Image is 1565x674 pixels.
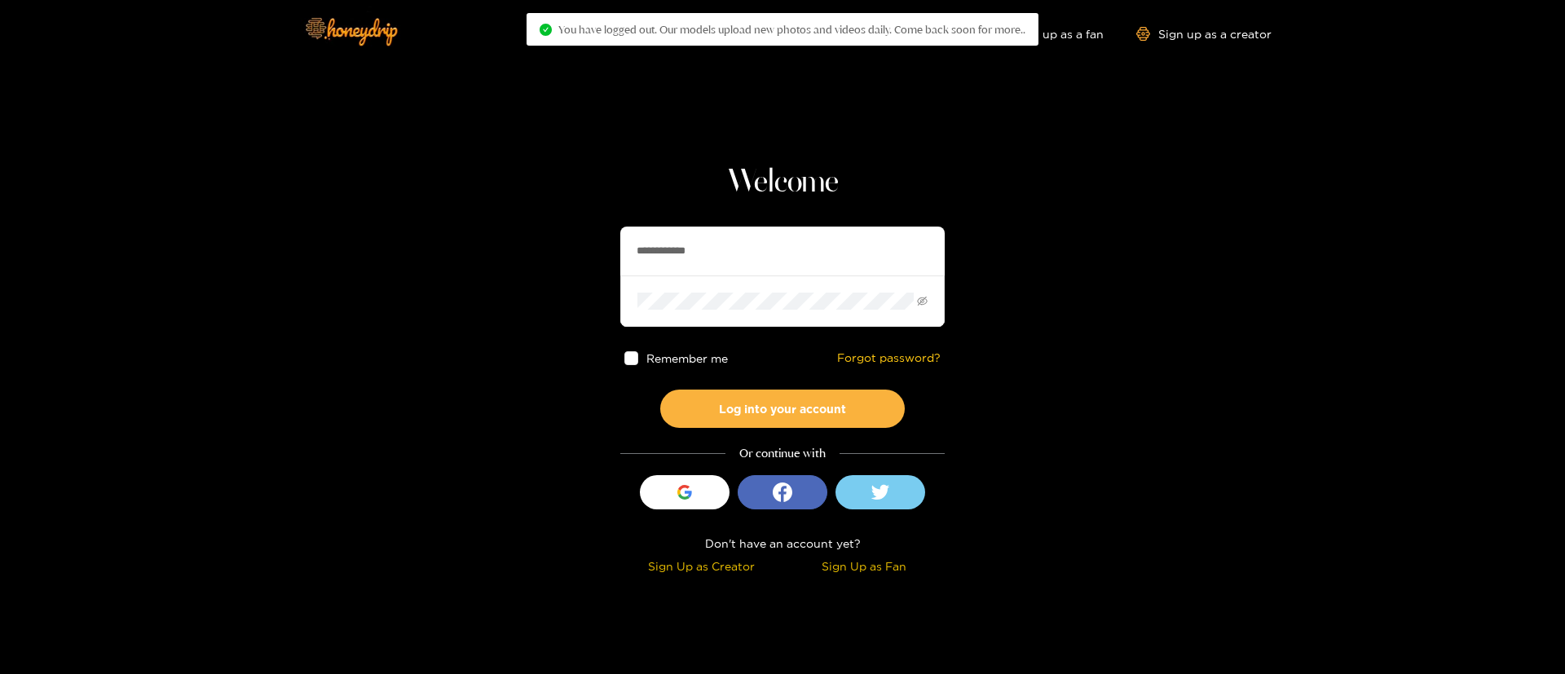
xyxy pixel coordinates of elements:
h1: Welcome [620,163,945,202]
div: Sign Up as Creator [624,557,778,575]
span: You have logged out. Our models upload new photos and videos daily. Come back soon for more.. [558,23,1025,36]
div: Don't have an account yet? [620,534,945,553]
div: Or continue with [620,444,945,463]
a: Sign up as a fan [992,27,1104,41]
div: Sign Up as Fan [787,557,941,575]
span: eye-invisible [917,296,928,306]
span: check-circle [540,24,552,36]
button: Log into your account [660,390,905,428]
a: Forgot password? [837,351,941,365]
span: Remember me [646,352,728,364]
a: Sign up as a creator [1136,27,1272,41]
